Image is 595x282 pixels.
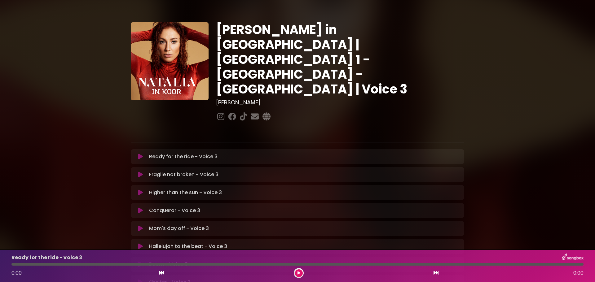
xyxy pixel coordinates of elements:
img: YTVS25JmS9CLUqXqkEhs [131,22,209,100]
p: Hallelujah to the beat - Voice 3 [149,243,227,250]
p: Higher than the sun - Voice 3 [149,189,222,196]
span: 0:00 [573,269,584,277]
p: Conqueror - Voice 3 [149,207,200,214]
h3: [PERSON_NAME] [216,99,464,106]
h1: [PERSON_NAME] in [GEOGRAPHIC_DATA] | [GEOGRAPHIC_DATA] 1 - [GEOGRAPHIC_DATA] - [GEOGRAPHIC_DATA] ... [216,22,464,97]
p: Fragile not broken - Voice 3 [149,171,218,178]
p: Ready for the ride - Voice 3 [149,153,218,160]
p: Ready for the ride - Voice 3 [11,254,82,261]
img: songbox-logo-white.png [562,254,584,262]
span: 0:00 [11,269,22,276]
p: Mom's day off - Voice 3 [149,225,209,232]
